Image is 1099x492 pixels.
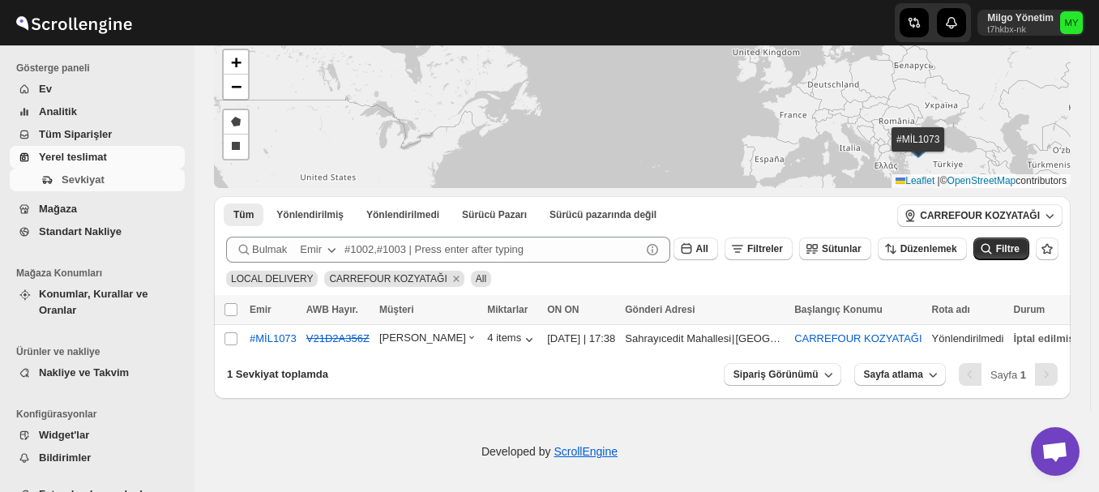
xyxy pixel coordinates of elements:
[39,151,107,163] span: Yerel teslimat
[306,304,358,315] span: AWB Hayır.
[990,369,1026,381] span: Sayfa
[625,331,731,347] div: Sahrayıcedit Mahallesi
[1031,427,1080,476] div: Açık sohbet
[878,237,967,260] button: Düzenlemek
[920,209,1040,222] span: CARREFOUR KOZYATAĞI
[897,204,1063,227] button: CARREFOUR KOZYATAĞI
[344,237,641,263] input: #1002,#1003 | Press enter after typing
[892,174,1071,188] div: © contributors
[487,304,528,315] span: Miktarlar
[224,135,248,159] a: Draw a rectangle
[932,331,1004,347] div: Yönlendirilmedi
[290,237,349,263] button: Emir
[233,208,254,221] span: Tüm
[996,243,1020,255] span: Filtre
[250,332,297,344] button: #MİL1073
[39,451,91,464] span: Bildirimler
[16,345,186,358] span: Ürünler ve nakliye
[231,273,313,285] span: LOCAL DELIVERY
[300,242,322,258] div: Emir
[16,408,186,421] span: Konfigürasyonlar
[231,52,242,72] span: +
[947,175,1016,186] a: OpenStreetMap
[462,208,527,221] span: Sürücü Pazarı
[625,304,695,315] span: Gönderi Adresi
[987,11,1054,24] p: Milgo Yönetim
[959,363,1058,386] nav: Pagination
[449,272,464,286] button: Remove CARREFOUR KOZYATAĞI
[938,175,940,186] span: |
[39,429,89,441] span: Widget'lar
[39,288,148,316] span: Konumlar, Kurallar ve Oranlar
[379,332,477,348] button: [PERSON_NAME]
[1014,331,1075,347] div: İptal edilmiş
[900,243,957,255] span: Düzenlemek
[62,173,105,186] span: Sevkiyat
[10,362,185,384] button: Nakliye ve Takvim
[854,363,946,386] button: Sayfa atlama
[357,203,449,226] button: Unrouted
[452,203,537,226] button: Claimable
[794,332,922,344] button: CARREFOUR KOZYATAĞI
[724,363,841,386] button: Sipariş Görünümü
[10,101,185,123] button: Analitik
[625,331,785,347] div: |
[549,208,656,221] span: Sürücü pazarında değil
[250,304,272,315] span: Emir
[1065,18,1079,28] text: MY
[794,304,883,315] span: Başlangıç Konumu
[547,331,615,347] div: [DATE] | 17:38
[39,105,77,118] span: Analitik
[799,237,871,260] button: Sütunlar
[10,123,185,146] button: Tüm Siparişler
[735,331,785,347] div: [GEOGRAPHIC_DATA]
[822,243,862,255] span: Sütunlar
[733,368,819,381] span: Sipariş Görünümü
[481,443,618,460] p: Developed by
[224,110,248,135] a: Draw a polygon
[227,368,328,380] span: 1 Sevkiyat toplamda
[16,62,186,75] span: Gösterge paneli
[224,50,248,75] a: Zoom in
[306,332,370,344] button: V21D2A356Z
[973,237,1029,260] button: Filtre
[231,76,242,96] span: −
[932,304,970,315] span: Rota adı
[10,283,185,322] button: Konumlar, Kurallar ve Oranlar
[224,75,248,99] a: Zoom out
[10,424,185,447] button: Widget'lar
[987,24,1054,34] p: t7hkbx-nk
[39,83,52,95] span: Ev
[16,267,186,280] span: Mağaza Konumları
[547,304,579,315] span: ON ON
[39,203,77,215] span: Mağaza
[864,368,923,381] span: Sayfa atlama
[1020,369,1026,381] b: 1
[1014,304,1046,315] span: Durum
[896,175,934,186] a: Leaflet
[329,273,447,285] span: CARREFOUR KOZYATAĞI
[554,445,618,458] a: ScrollEngine
[487,332,537,348] button: 4 items
[747,243,783,255] span: Filtreler
[276,208,344,221] span: Yönlendirilmiş
[674,237,718,260] button: All
[224,203,263,226] button: All
[725,237,793,260] button: Filtreler
[10,447,185,469] button: Bildirimler
[10,78,185,101] button: Ev
[39,225,122,237] span: Standart Nakliye
[906,140,930,158] img: Marker
[267,203,353,226] button: Routed
[10,169,185,191] button: Sevkiyat
[13,2,135,43] img: ScrollEngine
[366,208,439,221] span: Yönlendirilmedi
[696,243,708,255] span: All
[379,304,414,315] span: Müşteri
[540,203,666,226] button: Un-claimable
[252,242,287,258] span: Bulmak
